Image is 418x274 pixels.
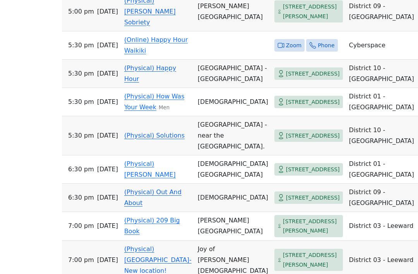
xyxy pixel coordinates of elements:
span: [DATE] [97,68,118,79]
span: [DATE] [97,40,118,51]
span: [DATE] [97,97,118,107]
span: [STREET_ADDRESS] [286,69,340,79]
span: [STREET_ADDRESS] [286,165,340,174]
span: [DATE] [97,164,118,175]
span: 6:30 PM [68,164,94,175]
small: Men [159,105,170,110]
span: Zoom [286,41,302,50]
a: (Physical) 209 Big Book [124,217,180,235]
span: [STREET_ADDRESS] [286,193,340,203]
span: [DATE] [97,130,118,141]
a: (Physical) How Was Your Week [124,93,185,111]
span: [STREET_ADDRESS] [286,131,340,141]
td: [DEMOGRAPHIC_DATA] [195,88,271,116]
a: (Physical) Out And About [124,188,182,207]
span: 7:00 PM [68,221,94,231]
span: 5:00 PM [68,6,94,17]
span: [STREET_ADDRESS][PERSON_NAME] [283,2,340,21]
td: [GEOGRAPHIC_DATA] - near the [GEOGRAPHIC_DATA]. [195,116,271,155]
a: (Physical) Solutions [124,132,185,139]
span: [STREET_ADDRESS] [286,97,340,107]
span: [STREET_ADDRESS][PERSON_NAME] [283,217,340,236]
td: [DEMOGRAPHIC_DATA] [195,184,271,212]
td: [DEMOGRAPHIC_DATA][GEOGRAPHIC_DATA] [195,155,271,184]
span: Phone [318,41,334,50]
span: 5:30 PM [68,40,94,51]
span: 6:30 PM [68,192,94,203]
a: (Online) Happy Hour Waikiki [124,36,188,54]
td: [PERSON_NAME][GEOGRAPHIC_DATA] [195,212,271,241]
span: 5:30 PM [68,97,94,107]
span: 7:00 PM [68,255,94,265]
span: [DATE] [97,192,118,203]
a: (Physical) [PERSON_NAME] [124,160,176,178]
span: [DATE] [97,6,118,17]
a: (Physical) Happy Hour [124,64,176,83]
span: [DATE] [97,255,118,265]
span: 5:30 PM [68,68,94,79]
td: [GEOGRAPHIC_DATA] - [GEOGRAPHIC_DATA] [195,60,271,88]
span: [DATE] [97,221,118,231]
span: 5:30 PM [68,130,94,141]
span: [STREET_ADDRESS][PERSON_NAME] [283,250,340,269]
